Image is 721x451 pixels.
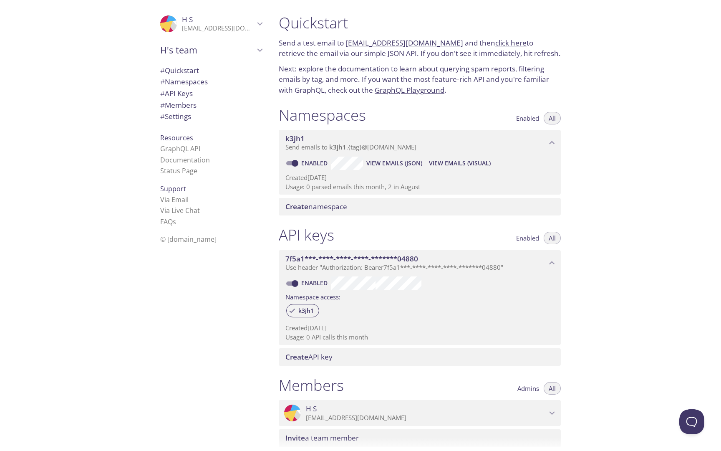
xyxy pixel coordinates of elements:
[279,130,561,156] div: k3jh1 namespace
[285,143,416,151] span: Send emails to . {tag} @[DOMAIN_NAME]
[279,400,561,426] div: H S
[279,106,366,124] h1: Namespaces
[544,232,561,244] button: All
[160,111,165,121] span: #
[173,217,176,226] span: s
[285,352,308,362] span: Create
[279,429,561,447] div: Invite a team member
[300,279,331,287] a: Enabled
[363,157,426,170] button: View Emails (JSON)
[279,198,561,215] div: Create namespace
[160,66,199,75] span: Quickstart
[345,38,463,48] a: [EMAIL_ADDRESS][DOMAIN_NAME]
[154,76,269,88] div: Namespaces
[285,333,554,342] p: Usage: 0 API calls this month
[154,65,269,76] div: Quickstart
[375,85,444,95] a: GraphQL Playground
[511,112,544,124] button: Enabled
[160,184,186,193] span: Support
[285,182,554,191] p: Usage: 0 parsed emails this month, 2 in August
[160,44,255,56] span: H's team
[154,111,269,122] div: Team Settings
[160,66,165,75] span: #
[306,404,317,413] span: H S
[160,155,210,165] a: Documentation
[300,159,331,167] a: Enabled
[293,307,319,314] span: k3jh1
[279,38,561,59] p: Send a test email to and then to retrieve the email via our simple JSON API. If you don't see it ...
[366,158,422,168] span: View Emails (JSON)
[286,304,319,317] div: k3jh1
[279,376,344,395] h1: Members
[306,414,547,422] p: [EMAIL_ADDRESS][DOMAIN_NAME]
[160,144,200,153] a: GraphQL API
[154,99,269,111] div: Members
[160,206,200,215] a: Via Live Chat
[338,64,389,73] a: documentation
[279,348,561,366] div: Create API Key
[154,10,269,38] div: H S
[285,173,554,182] p: Created [DATE]
[182,24,255,33] p: [EMAIL_ADDRESS][DOMAIN_NAME]
[544,382,561,395] button: All
[285,290,340,302] label: Namespace access:
[285,352,333,362] span: API key
[160,89,193,98] span: API Keys
[329,143,346,151] span: k3jh1
[160,77,165,86] span: #
[160,235,217,244] span: © [DOMAIN_NAME]
[279,63,561,96] p: Next: explore the to learn about querying spam reports, filtering emails by tag, and more. If you...
[279,13,561,32] h1: Quickstart
[285,202,347,211] span: namespace
[160,77,208,86] span: Namespaces
[160,166,197,175] a: Status Page
[285,134,305,143] span: k3jh1
[154,39,269,61] div: H's team
[160,89,165,98] span: #
[285,324,554,332] p: Created [DATE]
[426,157,494,170] button: View Emails (Visual)
[160,111,191,121] span: Settings
[160,195,189,204] a: Via Email
[429,158,491,168] span: View Emails (Visual)
[512,382,544,395] button: Admins
[495,38,527,48] a: click here
[160,133,193,142] span: Resources
[160,100,197,110] span: Members
[544,112,561,124] button: All
[154,88,269,99] div: API Keys
[679,409,704,434] iframe: Help Scout Beacon - Open
[511,232,544,244] button: Enabled
[160,217,176,226] a: FAQ
[182,15,193,24] span: H S
[279,225,334,244] h1: API keys
[285,202,308,211] span: Create
[160,100,165,110] span: #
